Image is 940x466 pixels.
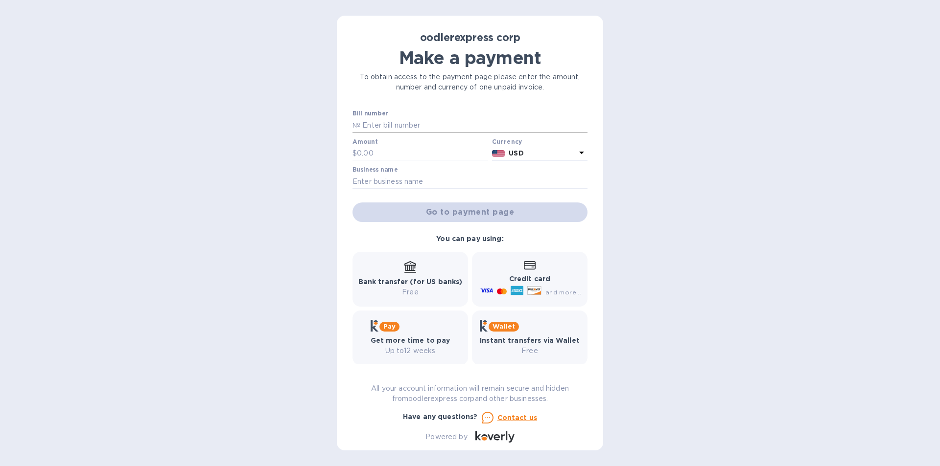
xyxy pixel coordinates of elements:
p: $ [352,148,357,158]
p: To obtain access to the payment page please enter the amount, number and currency of one unpaid i... [352,72,587,92]
b: Get more time to pay [371,336,450,344]
u: Contact us [497,414,538,422]
p: Up to 12 weeks [371,346,450,356]
b: Have any questions? [403,413,478,421]
p: № [352,120,360,131]
img: USD [492,150,505,157]
b: Instant transfers via Wallet [480,336,580,344]
label: Bill number [352,111,388,117]
b: Bank transfer (for US banks) [358,278,463,286]
input: 0.00 [357,146,488,161]
p: Free [358,287,463,297]
b: Credit card [509,275,550,283]
b: Currency [492,138,522,145]
b: Pay [383,323,396,330]
b: oodlerexpress corp [420,31,520,44]
p: Free [480,346,580,356]
input: Enter bill number [360,118,587,133]
label: Amount [352,139,377,145]
span: and more... [545,288,581,296]
p: Powered by [425,432,467,442]
b: USD [509,149,523,157]
p: All your account information will remain secure and hidden from oodlerexpress corp and other busi... [352,383,587,404]
h1: Make a payment [352,47,587,68]
label: Business name [352,167,398,173]
b: Wallet [493,323,515,330]
b: You can pay using: [436,235,503,243]
input: Enter business name [352,174,587,189]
